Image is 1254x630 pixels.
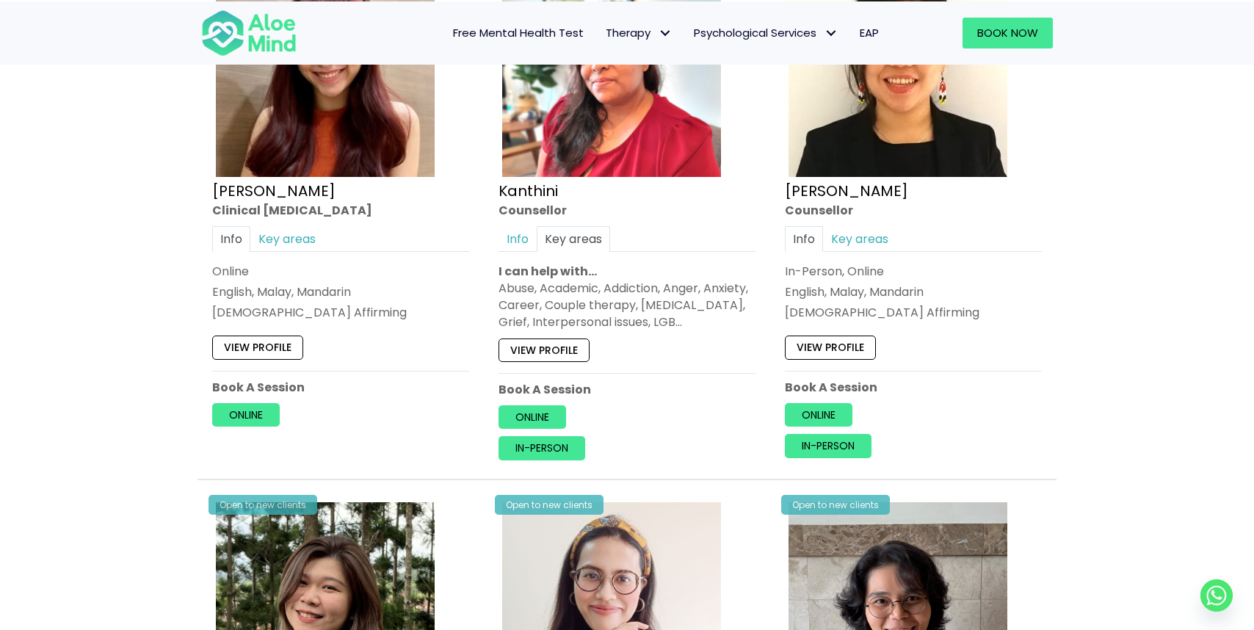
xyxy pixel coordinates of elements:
[212,379,469,396] p: Book A Session
[785,181,908,201] a: [PERSON_NAME]
[785,263,1042,280] div: In-Person, Online
[785,336,876,360] a: View profile
[785,304,1042,321] div: [DEMOGRAPHIC_DATA] Affirming
[785,202,1042,219] div: Counsellor
[499,202,755,219] div: Counsellor
[442,18,595,48] a: Free Mental Health Test
[606,25,672,40] span: Therapy
[785,283,1042,300] p: English, Malay, Mandarin
[499,338,590,362] a: View profile
[785,434,871,457] a: In-person
[694,25,838,40] span: Psychological Services
[212,181,336,201] a: [PERSON_NAME]
[212,202,469,219] div: Clinical [MEDICAL_DATA]
[785,226,823,252] a: Info
[849,18,890,48] a: EAP
[212,304,469,321] div: [DEMOGRAPHIC_DATA] Affirming
[499,181,558,201] a: Kanthini
[495,495,604,515] div: Open to new clients
[785,379,1042,396] p: Book A Session
[977,25,1038,40] span: Book Now
[785,403,852,427] a: Online
[209,495,317,515] div: Open to new clients
[499,381,755,398] p: Book A Session
[212,263,469,280] div: Online
[499,263,755,280] p: I can help with…
[212,226,250,252] a: Info
[212,283,469,300] p: English, Malay, Mandarin
[860,25,879,40] span: EAP
[820,22,841,43] span: Psychological Services: submenu
[823,226,896,252] a: Key areas
[781,495,890,515] div: Open to new clients
[499,405,566,429] a: Online
[654,22,675,43] span: Therapy: submenu
[250,226,324,252] a: Key areas
[537,226,610,252] a: Key areas
[499,280,755,331] div: Abuse, Academic, Addiction, Anger, Anxiety, Career, Couple therapy, [MEDICAL_DATA], Grief, Interp...
[453,25,584,40] span: Free Mental Health Test
[201,9,297,57] img: Aloe mind Logo
[212,336,303,360] a: View profile
[499,437,585,460] a: In-person
[963,18,1053,48] a: Book Now
[499,226,537,252] a: Info
[1200,579,1233,612] a: Whatsapp
[595,18,683,48] a: TherapyTherapy: submenu
[212,403,280,427] a: Online
[316,18,890,48] nav: Menu
[683,18,849,48] a: Psychological ServicesPsychological Services: submenu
